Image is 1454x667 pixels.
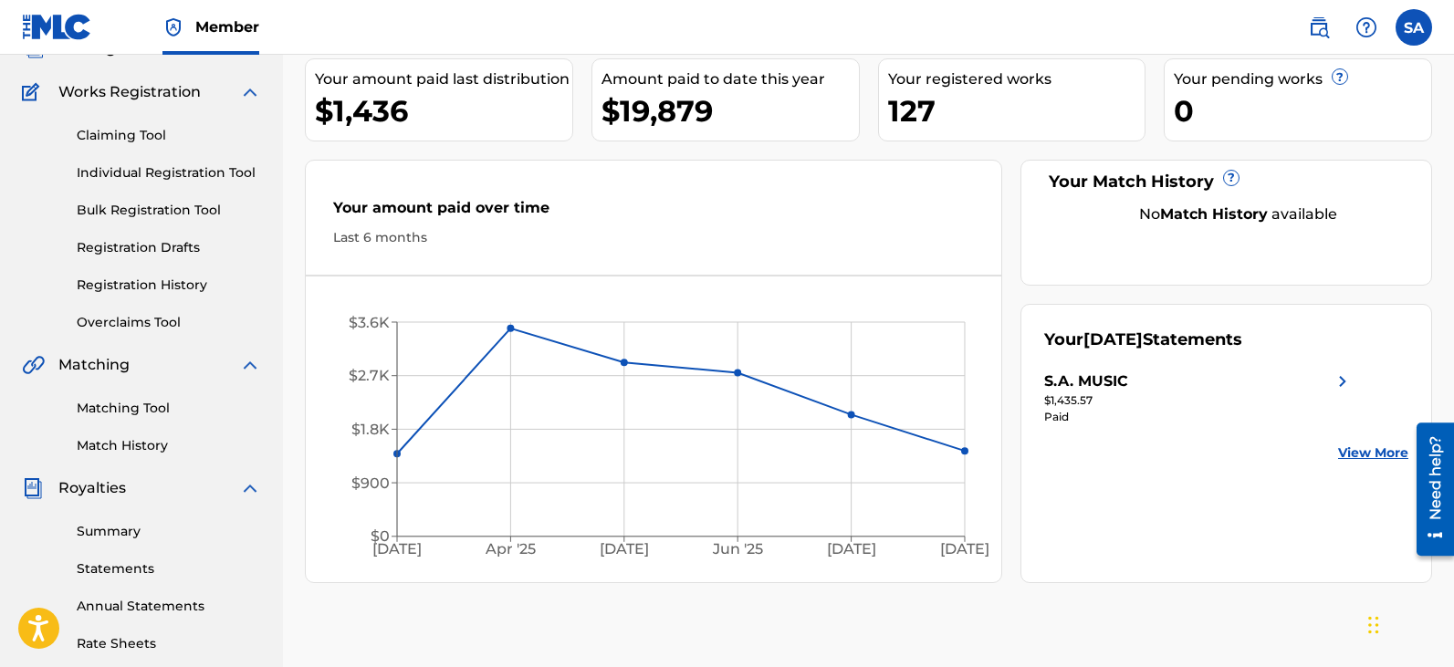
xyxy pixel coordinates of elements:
img: expand [239,477,261,499]
tspan: Jun '25 [712,540,763,558]
a: Statements [77,559,261,578]
img: MLC Logo [22,14,92,40]
div: Your Statements [1044,328,1242,352]
a: Match History [77,436,261,455]
div: Your pending works [1174,68,1431,90]
img: Matching [22,354,45,376]
a: Summary [77,522,261,541]
tspan: [DATE] [827,540,876,558]
span: Matching [58,354,130,376]
div: No available [1067,203,1408,225]
a: Individual Registration Tool [77,163,261,182]
tspan: [DATE] [600,540,649,558]
span: ? [1224,171,1239,185]
a: Matching Tool [77,399,261,418]
a: Rate Sheets [77,634,261,653]
div: S.A. MUSIC [1044,370,1128,392]
a: S.A. MUSICright chevron icon$1,435.57Paid [1044,370,1354,425]
a: Claiming Tool [77,126,261,145]
a: CatalogCatalog [22,37,116,59]
tspan: [DATE] [940,540,989,558]
iframe: Resource Center [1403,415,1454,562]
img: help [1355,16,1377,38]
a: Registration History [77,276,261,295]
span: ? [1333,69,1347,84]
div: Help [1348,9,1385,46]
img: expand [239,81,261,103]
img: Royalties [22,477,44,499]
tspan: [DATE] [372,540,422,558]
div: 127 [888,90,1145,131]
div: $19,879 [601,90,859,131]
iframe: Chat Widget [1363,579,1454,667]
strong: Match History [1160,205,1268,223]
a: Registration Drafts [77,238,261,257]
div: User Menu [1396,9,1432,46]
a: Bulk Registration Tool [77,201,261,220]
tspan: $1.8K [351,421,390,438]
div: $1,436 [315,90,572,131]
tspan: $3.6K [349,314,390,331]
div: Your amount paid over time [333,197,974,228]
div: Last 6 months [333,228,974,247]
a: View More [1338,443,1408,463]
a: Overclaims Tool [77,313,261,332]
a: Annual Statements [77,597,261,616]
div: Paid [1044,409,1354,425]
div: Your amount paid last distribution [315,68,572,90]
span: Member [195,16,259,37]
tspan: Apr '25 [485,540,536,558]
img: Works Registration [22,81,46,103]
div: $1,435.57 [1044,392,1354,409]
div: 0 [1174,90,1431,131]
div: Drag [1368,598,1379,652]
div: Your registered works [888,68,1145,90]
img: expand [239,354,261,376]
div: Your Match History [1044,170,1408,194]
a: Public Search [1301,9,1337,46]
tspan: $2.7K [349,367,390,384]
img: search [1308,16,1330,38]
img: Top Rightsholder [162,16,184,38]
span: Royalties [58,477,126,499]
span: Works Registration [58,81,201,103]
img: right chevron icon [1332,370,1354,392]
div: Amount paid to date this year [601,68,859,90]
tspan: $900 [351,474,390,492]
tspan: $0 [371,527,390,545]
span: [DATE] [1083,329,1143,349]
